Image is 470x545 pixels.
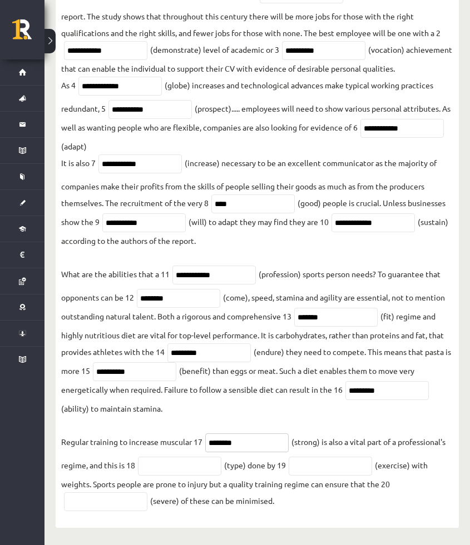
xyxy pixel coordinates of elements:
[61,154,96,171] p: It is also 7
[12,19,44,47] a: Rīgas 1. Tālmācības vidusskola
[61,77,76,93] p: As 4
[61,249,170,282] p: What are the abilities that a 11
[61,417,202,450] p: Regular training to increase muscular 17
